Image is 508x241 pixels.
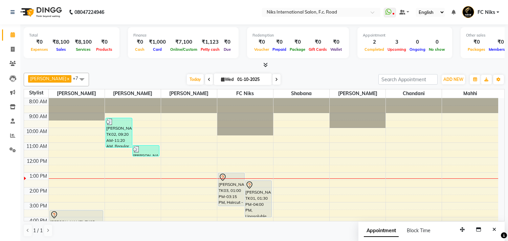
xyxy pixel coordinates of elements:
span: Upcoming [386,47,408,52]
span: Wallet [329,47,344,52]
div: 0 [427,38,447,46]
span: Due [222,47,233,52]
button: Close [489,224,499,235]
span: Online/Custom [169,47,199,52]
div: ₹0 [329,38,344,46]
img: FC Niks [462,6,474,18]
span: Packages [466,47,487,52]
div: 3:00 PM [28,202,48,210]
span: [PERSON_NAME] [330,89,385,98]
input: 2025-10-01 [235,74,269,85]
span: Appointment [364,225,399,237]
span: Services [74,47,92,52]
span: Wed [219,77,235,82]
div: ₹0 [252,38,271,46]
div: ₹0 [307,38,329,46]
div: ₹0 [271,38,288,46]
div: 4:00 PM [28,217,48,224]
span: Card [151,47,163,52]
span: Sales [54,47,68,52]
div: ₹0 [133,38,146,46]
b: 08047224946 [74,3,104,22]
span: Petty cash [199,47,221,52]
span: Shabana [273,89,329,98]
div: Stylist [24,89,48,96]
div: ₹7,100 [169,38,199,46]
div: 1:00 PM [28,173,48,180]
span: Chandani [386,89,442,98]
span: Ongoing [408,47,427,52]
span: ADD NEW [443,77,463,82]
span: Mahhi [442,89,498,98]
span: No show [427,47,447,52]
div: ₹0 [221,38,233,46]
span: Cash [133,47,146,52]
span: Block Time [407,227,430,234]
div: ₹1,123 [199,38,221,46]
div: ₹0 [94,38,114,46]
span: Products [94,47,114,52]
div: 11:00 AM [25,143,48,150]
div: ₹8,100 [72,38,94,46]
span: +7 [73,75,83,81]
div: ₹0 [466,38,487,46]
button: ADD NEW [442,75,465,84]
div: Appointment [363,32,447,38]
div: ₹0 [288,38,307,46]
div: 9:00 AM [28,113,48,120]
div: 2:00 PM [28,188,48,195]
div: [PERSON_NAME], TK04, 11:10 AM-11:55 AM, Haircut - Creative Haircut (Wash & Blowdry Complimentary)... [133,146,159,156]
img: logo [17,3,64,22]
div: Redemption [252,32,344,38]
span: 1 / 1 [33,227,43,234]
input: Search Appointment [378,74,438,85]
span: FC Niks [217,89,273,98]
div: [PERSON_NAME], TK01, 01:30 PM-04:00 PM, Liposoluble Wax - Full Arms ([DEMOGRAPHIC_DATA]),Pedicure... [245,181,271,217]
span: [PERSON_NAME] [105,89,161,98]
div: 0 [408,38,427,46]
a: x [66,76,69,81]
div: 8:00 AM [28,98,48,105]
div: 3 [386,38,408,46]
div: [PERSON_NAME], TK03, 01:00 PM-03:15 PM, Haircut - Creative Haircut (Wash & Blowdry Complimentary)... [218,173,245,206]
span: [PERSON_NAME] [49,89,105,98]
span: Gift Cards [307,47,329,52]
span: Expenses [29,47,50,52]
div: Total [29,32,114,38]
span: Today [187,74,204,85]
div: 12:00 PM [25,158,48,165]
div: ₹0 [29,38,50,46]
div: Finance [133,32,233,38]
div: 2 [363,38,386,46]
span: Package [288,47,307,52]
span: [PERSON_NAME] [30,76,66,81]
div: [PERSON_NAME], TK05, 03:30 PM-05:00 PM, Root Touch Up (Up To 1.5 Inch) - [MEDICAL_DATA] Free Colo... [50,211,103,232]
div: ₹8,100 [50,38,72,46]
div: ₹1,000 [146,38,169,46]
span: Prepaid [271,47,288,52]
span: [PERSON_NAME] [161,89,217,98]
div: 10:00 AM [25,128,48,135]
div: [PERSON_NAME], TK02, 09:20 AM-11:20 AM, Regular Color Highlights - Long ([DEMOGRAPHIC_DATA]) (₹6999) [106,118,132,147]
span: Voucher [252,47,271,52]
span: FC Niks [478,9,495,16]
span: Completed [363,47,386,52]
